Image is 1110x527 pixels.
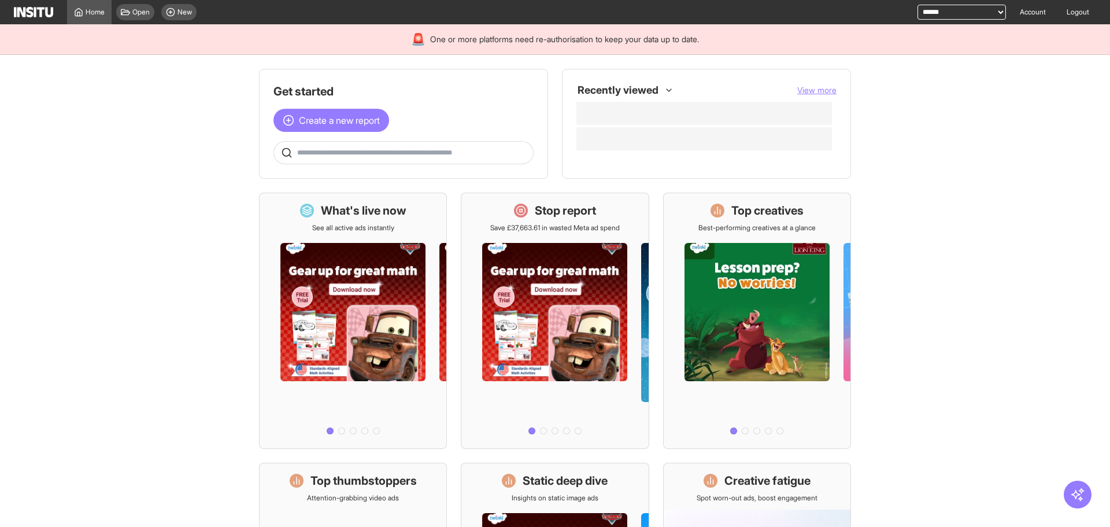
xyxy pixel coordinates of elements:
img: Logo [14,7,53,17]
h1: Top creatives [731,202,804,219]
span: Home [86,8,105,17]
h1: What's live now [321,202,406,219]
a: What's live nowSee all active ads instantly [259,193,447,449]
button: View more [797,84,837,96]
span: One or more platforms need re-authorisation to keep your data up to date. [430,34,699,45]
p: Save £37,663.61 in wasted Meta ad spend [490,223,620,233]
div: 🚨 [411,31,425,47]
p: Best-performing creatives at a glance [698,223,816,233]
h1: Top thumbstoppers [310,473,417,489]
h1: Get started [273,83,534,99]
button: Create a new report [273,109,389,132]
a: Stop reportSave £37,663.61 in wasted Meta ad spend [461,193,649,449]
span: View more [797,85,837,95]
p: Insights on static image ads [512,493,598,503]
span: Open [132,8,150,17]
p: See all active ads instantly [312,223,394,233]
span: New [177,8,192,17]
span: Create a new report [299,113,380,127]
a: Top creativesBest-performing creatives at a glance [663,193,851,449]
p: Attention-grabbing video ads [307,493,399,503]
h1: Stop report [535,202,596,219]
h1: Static deep dive [523,473,608,489]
